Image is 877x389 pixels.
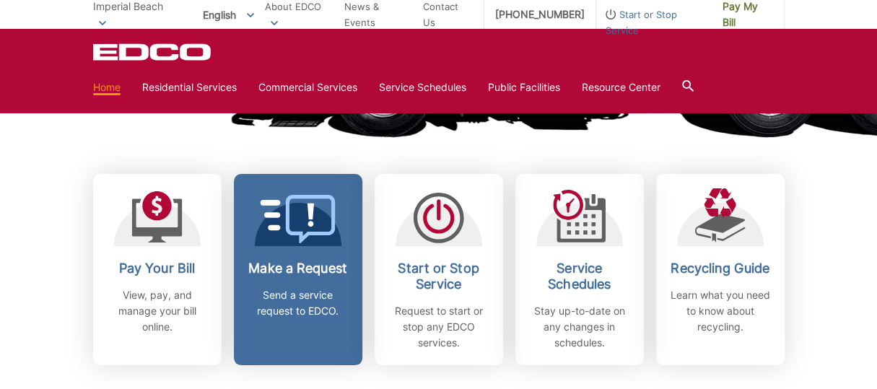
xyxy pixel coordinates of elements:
p: Learn what you need to know about recycling. [667,287,774,335]
a: Service Schedules [379,79,466,95]
p: Send a service request to EDCO. [245,287,352,319]
a: Commercial Services [258,79,357,95]
h2: Make a Request [245,261,352,276]
a: Resource Center [582,79,660,95]
p: View, pay, and manage your bill online. [104,287,211,335]
a: Residential Services [142,79,237,95]
a: Public Facilities [488,79,560,95]
p: Stay up-to-date on any changes in schedules. [526,303,633,351]
a: Service Schedules Stay up-to-date on any changes in schedules. [515,174,644,365]
h2: Start or Stop Service [385,261,492,292]
a: Home [93,79,121,95]
h2: Recycling Guide [667,261,774,276]
a: Pay Your Bill View, pay, and manage your bill online. [93,174,222,365]
p: Request to start or stop any EDCO services. [385,303,492,351]
a: Make a Request Send a service request to EDCO. [234,174,362,365]
span: English [192,3,265,27]
h2: Service Schedules [526,261,633,292]
a: Recycling Guide Learn what you need to know about recycling. [656,174,785,365]
a: EDCD logo. Return to the homepage. [93,43,213,61]
h2: Pay Your Bill [104,261,211,276]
